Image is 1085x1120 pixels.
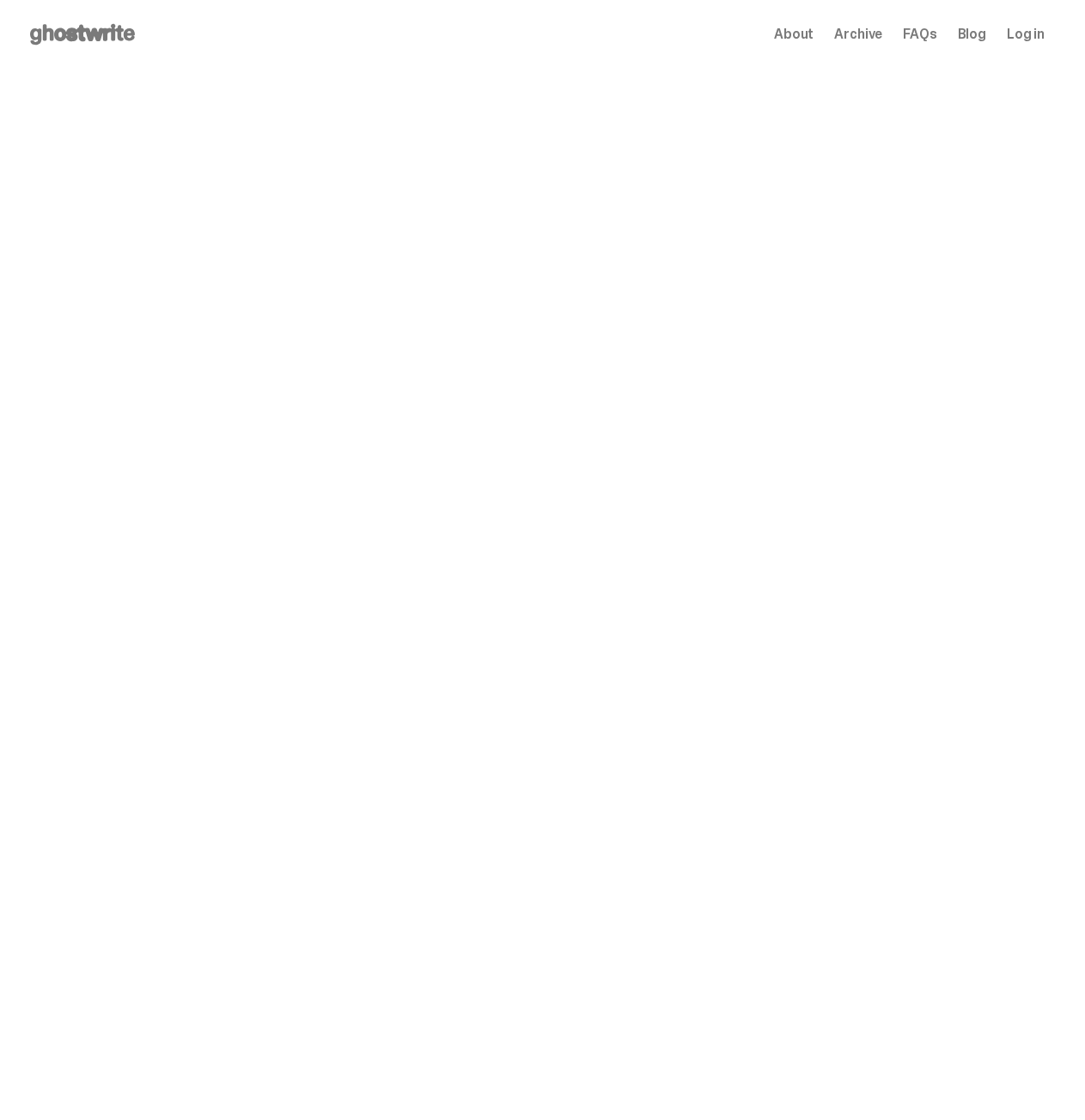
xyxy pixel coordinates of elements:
a: Archive [834,27,882,41]
a: Log in [1007,27,1045,41]
a: FAQs [903,27,936,41]
a: Blog [958,27,986,41]
a: About [774,27,814,41]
